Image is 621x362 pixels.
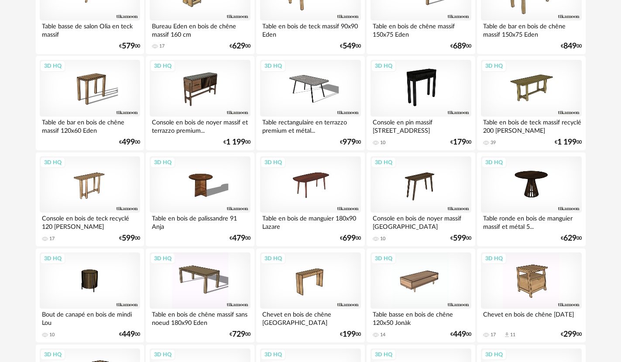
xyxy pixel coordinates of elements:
div: 3D HQ [481,60,507,72]
a: 3D HQ Table en bois de chêne massif sans noeud 180x90 Eden €72900 [146,248,254,343]
span: 449 [453,331,466,338]
div: € 00 [561,235,582,241]
div: Bureau Eden en bois de chêne massif 160 cm [150,21,250,38]
div: € 00 [561,331,582,338]
div: Table basse de salon Olia en teck massif [40,21,140,38]
div: 3D HQ [40,349,65,360]
div: € 00 [555,139,582,145]
span: 1 199 [557,139,576,145]
span: 299 [563,331,576,338]
span: 599 [122,235,135,241]
span: 599 [453,235,466,241]
div: Table en bois de teck massif 90x90 Eden [260,21,360,38]
div: 3D HQ [150,157,175,168]
div: 3D HQ [371,157,396,168]
div: € 00 [119,43,140,49]
span: 499 [122,139,135,145]
div: Table en bois de chêne massif 150x75 Eden [371,21,471,38]
div: Table basse en bois de chêne 120x50 Jonàk [371,309,471,326]
a: 3D HQ Table ronde en bois de manguier massif et métal 5... €62900 [477,152,585,247]
a: 3D HQ Table de bar en bois de chêne massif 120x60 Eden €49900 [36,56,144,150]
a: 3D HQ Console en bois de teck recyclé 120 [PERSON_NAME] 17 €59900 [36,152,144,247]
a: 3D HQ Console en bois de noyer massif [GEOGRAPHIC_DATA] 10 €59900 [367,152,475,247]
div: 3D HQ [371,253,396,264]
span: 849 [563,43,576,49]
div: 3D HQ [261,349,286,360]
div: Table en bois de manguier 180x90 Lazare [260,213,360,230]
div: Table en bois de chêne massif sans noeud 180x90 Eden [150,309,250,326]
div: 10 [380,140,385,146]
span: 699 [343,235,356,241]
div: € 00 [561,43,582,49]
div: 3D HQ [481,253,507,264]
div: € 00 [450,331,471,338]
a: 3D HQ Console en bois de noyer massif et terrazzo premium... €1 19900 [146,56,254,150]
span: 1 199 [226,139,245,145]
div: Table ronde en bois de manguier massif et métal 5... [481,213,581,230]
div: € 00 [340,331,361,338]
div: € 00 [119,235,140,241]
div: 3D HQ [40,253,65,264]
span: 689 [453,43,466,49]
div: 3D HQ [261,253,286,264]
div: € 00 [119,331,140,338]
div: 11 [510,332,515,338]
span: 579 [122,43,135,49]
span: 199 [343,331,356,338]
div: 3D HQ [371,349,396,360]
div: 3D HQ [150,253,175,264]
div: Console en bois de teck recyclé 120 [PERSON_NAME] [40,213,140,230]
div: € 00 [119,139,140,145]
div: Table de bar en bois de chêne massif 150x75 Eden [481,21,581,38]
div: Bout de canapé en bois de mindi Lou [40,309,140,326]
span: 729 [232,331,245,338]
div: 14 [380,332,385,338]
div: Console en bois de noyer massif [GEOGRAPHIC_DATA] [371,213,471,230]
div: 17 [49,236,55,242]
a: 3D HQ Table rectangulaire en terrazzo premium et métal... €97900 [256,56,364,150]
div: € 00 [230,43,250,49]
a: 3D HQ Console en pin massif [STREET_ADDRESS] 10 €17900 [367,56,475,150]
span: 179 [453,139,466,145]
div: € 00 [450,235,471,241]
a: 3D HQ Table en bois de manguier 180x90 Lazare €69900 [256,152,364,247]
div: Chevet en bois de chêne [DATE] [481,309,581,326]
a: 3D HQ Chevet en bois de chêne [GEOGRAPHIC_DATA] €19900 [256,248,364,343]
a: 3D HQ Chevet en bois de chêne [DATE] 17 Download icon 11 €29900 [477,248,585,343]
a: 3D HQ Table en bois de palissandre 91 Anja €47900 [146,152,254,247]
a: 3D HQ Table basse en bois de chêne 120x50 Jonàk 14 €44900 [367,248,475,343]
span: 629 [232,43,245,49]
a: 3D HQ Bout de canapé en bois de mindi Lou 10 €44900 [36,248,144,343]
div: 3D HQ [40,60,65,72]
div: € 00 [230,235,250,241]
div: 10 [380,236,385,242]
div: 3D HQ [150,60,175,72]
div: € 00 [230,331,250,338]
div: Console en pin massif [STREET_ADDRESS] [371,117,471,134]
div: € 00 [340,235,361,241]
div: 39 [491,140,496,146]
div: € 00 [223,139,250,145]
div: Table rectangulaire en terrazzo premium et métal... [260,117,360,134]
div: Chevet en bois de chêne [GEOGRAPHIC_DATA] [260,309,360,326]
span: 479 [232,235,245,241]
div: 3D HQ [40,157,65,168]
div: 3D HQ [371,60,396,72]
div: Console en bois de noyer massif et terrazzo premium... [150,117,250,134]
span: 629 [563,235,576,241]
div: 17 [159,43,165,49]
div: 3D HQ [481,157,507,168]
span: 449 [122,331,135,338]
div: 3D HQ [481,349,507,360]
div: Table de bar en bois de chêne massif 120x60 Eden [40,117,140,134]
div: 10 [49,332,55,338]
div: € 00 [340,139,361,145]
span: 979 [343,139,356,145]
div: 3D HQ [150,349,175,360]
a: 3D HQ Table en bois de teck massif recyclé 200 [PERSON_NAME] 39 €1 19900 [477,56,585,150]
div: € 00 [450,139,471,145]
div: € 00 [450,43,471,49]
span: 549 [343,43,356,49]
div: 17 [491,332,496,338]
span: Download icon [504,331,510,338]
